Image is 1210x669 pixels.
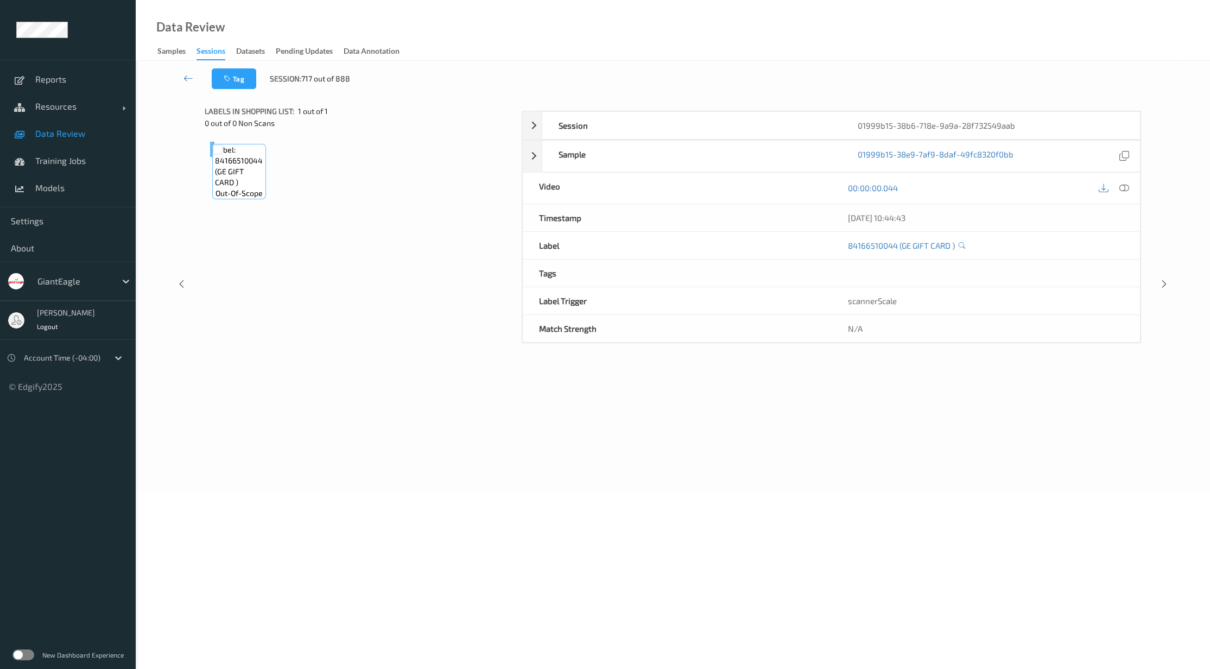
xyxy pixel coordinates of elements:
[205,118,514,129] div: 0 out of 0 Non Scans
[522,111,1140,140] div: Session01999b15-38b6-718e-9a9a-28f732549aab
[157,46,186,59] div: Samples
[522,140,1140,172] div: Sample01999b15-38e9-7af9-8daf-49fc8320f0bb
[156,22,225,33] div: Data Review
[858,149,1013,163] a: 01999b15-38e9-7af9-8daf-49fc8320f0bb
[848,182,898,193] a: 00:00:00.044
[523,315,831,342] div: Match Strength
[197,46,225,60] div: Sessions
[157,44,197,59] a: Samples
[344,46,400,59] div: Data Annotation
[344,44,410,59] a: Data Annotation
[197,44,236,60] a: Sessions
[212,68,256,89] button: Tag
[216,188,263,199] span: out-of-scope
[841,112,1140,139] div: 01999b15-38b6-718e-9a9a-28f732549aab
[832,287,1140,314] div: scannerScale
[523,204,831,231] div: Timestamp
[301,73,350,84] span: 717 out of 888
[236,44,276,59] a: Datasets
[848,240,955,251] a: 84166510044 (GE GIFT CARD )
[276,46,333,59] div: Pending Updates
[205,106,294,117] span: Labels in shopping list:
[276,44,344,59] a: Pending Updates
[542,112,841,139] div: Session
[832,315,1140,342] div: N/A
[298,106,328,117] span: 1 out of 1
[236,46,265,59] div: Datasets
[542,141,841,172] div: Sample
[523,260,831,287] div: Tags
[270,73,301,84] span: Session:
[523,173,831,204] div: Video
[215,144,263,188] span: Label: 84166510044 (GE GIFT CARD )
[523,287,831,314] div: Label Trigger
[848,212,1124,223] div: [DATE] 10:44:43
[523,232,831,259] div: Label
